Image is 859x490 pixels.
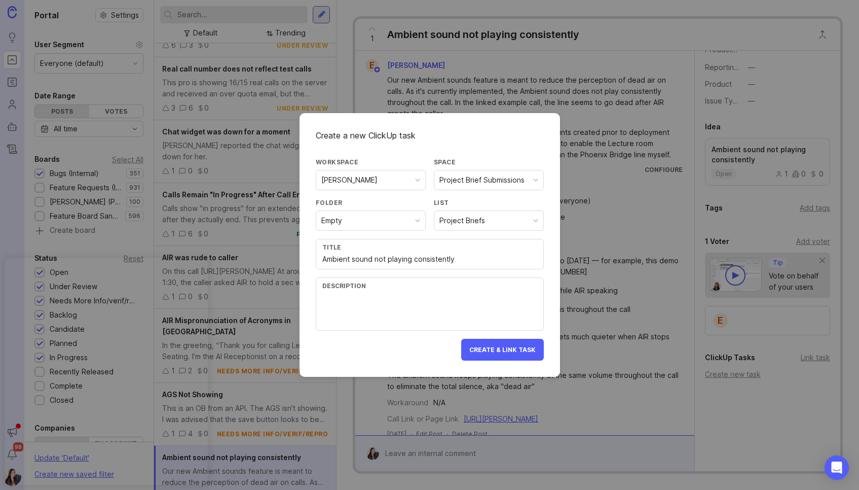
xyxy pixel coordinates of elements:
[439,215,485,226] div: Project Briefs
[322,243,537,251] div: Title
[825,456,849,480] div: Open Intercom Messenger
[316,158,426,166] div: Workspace
[316,129,544,142] div: Create a new ClickUp task
[434,198,544,207] div: List
[461,339,544,361] button: Create & Link Task
[322,282,537,290] div: Description
[439,174,525,186] div: Project Brief Submissions
[316,198,426,207] div: Folder
[469,346,536,354] span: Create & Link Task
[321,174,378,186] div: [PERSON_NAME]
[434,158,544,166] div: Space
[5,258,208,485] iframe: Popup CTA
[321,215,342,226] div: Empty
